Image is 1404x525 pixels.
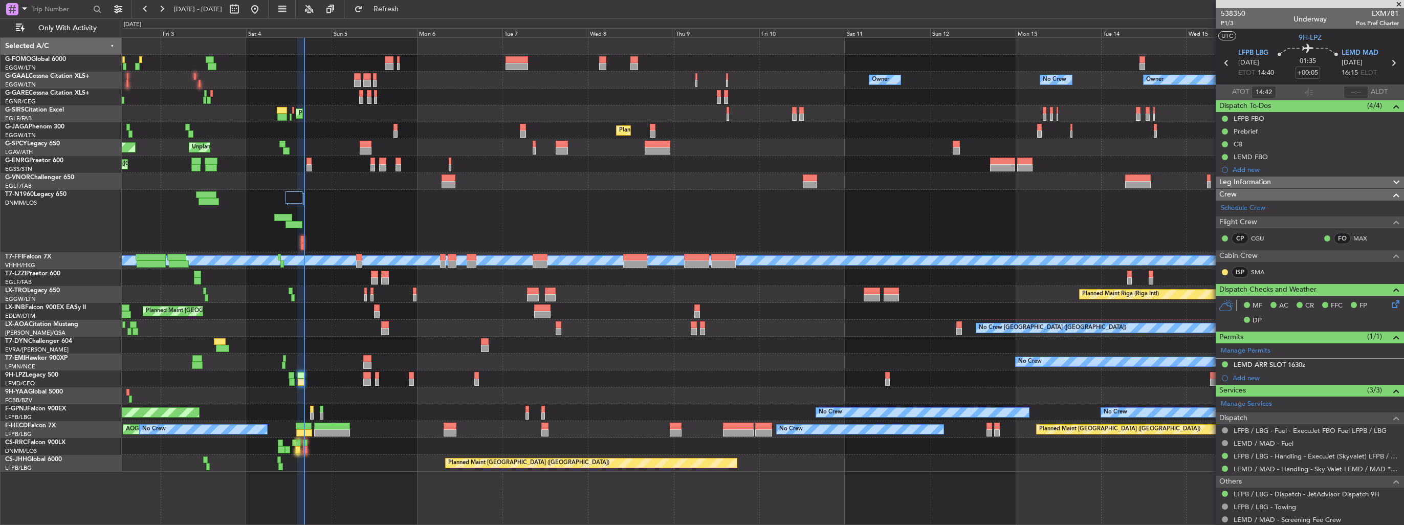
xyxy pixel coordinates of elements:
[1251,268,1274,277] a: SMA
[161,28,246,37] div: Fri 3
[1234,490,1379,498] a: LFPB / LBG - Dispatch - JetAdvisor Dispatch 9H
[1146,72,1164,87] div: Owner
[1238,48,1268,58] span: LFPB LBG
[5,73,29,79] span: G-GAAL
[31,2,90,17] input: Trip Number
[5,329,65,337] a: [PERSON_NAME]/QSA
[1234,439,1293,448] a: LEMD / MAD - Fuel
[5,254,51,260] a: T7-FFIFalcon 7X
[1234,114,1264,123] div: LFPB FBO
[588,28,673,37] div: Wed 8
[5,81,36,89] a: EGGW/LTN
[1043,72,1066,87] div: No Crew
[1234,360,1305,369] div: LEMD ARR SLOT 1630z
[5,372,26,378] span: 9H-LPZ
[5,115,32,122] a: EGLF/FAB
[124,20,141,29] div: [DATE]
[5,380,35,387] a: LFMD/CEQ
[5,304,86,311] a: LX-INBFalcon 900EX EASy II
[1299,32,1322,43] span: 9H-LPZ
[1234,152,1268,161] div: LEMD FBO
[5,64,36,72] a: EGGW/LTN
[1252,86,1276,98] input: --:--
[1342,58,1363,68] span: [DATE]
[1238,68,1255,78] span: ETOT
[5,397,32,404] a: FCBB/BZV
[5,148,33,156] a: LGAV/ATH
[1219,177,1271,188] span: Leg Information
[5,423,56,429] a: F-HECDFalcon 7X
[5,191,67,198] a: T7-N1960Legacy 650
[1293,14,1327,25] div: Underway
[502,28,588,37] div: Tue 7
[1219,250,1258,262] span: Cabin Crew
[1233,374,1399,382] div: Add new
[5,406,27,412] span: F-GPNJ
[299,106,460,121] div: Planned Maint [GEOGRAPHIC_DATA] ([GEOGRAPHIC_DATA])
[1234,426,1387,435] a: LFPB / LBG - Fuel - ExecuJet FBO Fuel LFPB / LBG
[5,174,30,181] span: G-VNOR
[1219,332,1243,343] span: Permits
[5,355,68,361] a: T7-EMIHawker 900XP
[1234,140,1242,148] div: CB
[1342,48,1378,58] span: LEMD MAD
[5,199,37,207] a: DNMM/LOS
[674,28,759,37] div: Thu 9
[417,28,502,37] div: Mon 6
[1039,422,1200,437] div: Planned Maint [GEOGRAPHIC_DATA] ([GEOGRAPHIC_DATA])
[1300,56,1316,67] span: 01:35
[5,56,66,62] a: G-FOMOGlobal 6000
[779,422,803,437] div: No Crew
[1219,189,1237,201] span: Crew
[1353,234,1376,243] a: MAX
[5,338,28,344] span: T7-DYN
[1221,203,1265,213] a: Schedule Crew
[1344,86,1368,98] input: --:--
[1238,58,1259,68] span: [DATE]
[1104,405,1127,420] div: No Crew
[1016,28,1101,37] div: Mon 13
[5,132,36,139] a: EGGW/LTN
[5,355,25,361] span: T7-EMI
[1233,165,1399,174] div: Add new
[5,90,29,96] span: G-GARE
[5,389,63,395] a: 9H-YAAGlobal 5000
[1367,385,1382,396] span: (3/3)
[5,304,25,311] span: LX-INB
[5,278,32,286] a: EGLF/FAB
[5,464,32,472] a: LFPB/LBG
[5,191,34,198] span: T7-N1960
[142,422,166,437] div: No Crew
[5,288,60,294] a: LX-TROLegacy 650
[365,6,408,13] span: Refresh
[5,124,29,130] span: G-JAGA
[845,28,930,37] div: Sat 11
[1305,301,1314,311] span: CR
[5,271,26,277] span: T7-LZZI
[11,20,111,36] button: Only With Activity
[872,72,889,87] div: Owner
[1018,354,1042,369] div: No Crew
[1219,476,1242,488] span: Others
[619,123,780,138] div: Planned Maint [GEOGRAPHIC_DATA] ([GEOGRAPHIC_DATA])
[5,158,29,164] span: G-ENRG
[5,73,90,79] a: G-GAALCessna Citation XLS+
[1371,87,1388,97] span: ALDT
[5,321,29,327] span: LX-AOA
[1232,233,1248,244] div: CP
[5,174,74,181] a: G-VNORChallenger 650
[5,182,32,190] a: EGLF/FAB
[1187,28,1272,37] div: Wed 15
[1219,412,1247,424] span: Dispatch
[5,338,72,344] a: T7-DYNChallenger 604
[5,440,27,446] span: CS-RRC
[5,124,64,130] a: G-JAGAPhenom 300
[5,165,32,173] a: EGSS/STN
[1334,233,1351,244] div: FO
[1253,316,1262,326] span: DP
[1356,19,1399,28] span: Pos Pref Charter
[5,456,62,463] a: CS-JHHGlobal 6000
[27,25,108,32] span: Only With Activity
[5,406,66,412] a: F-GPNJFalcon 900EX
[759,28,845,37] div: Fri 10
